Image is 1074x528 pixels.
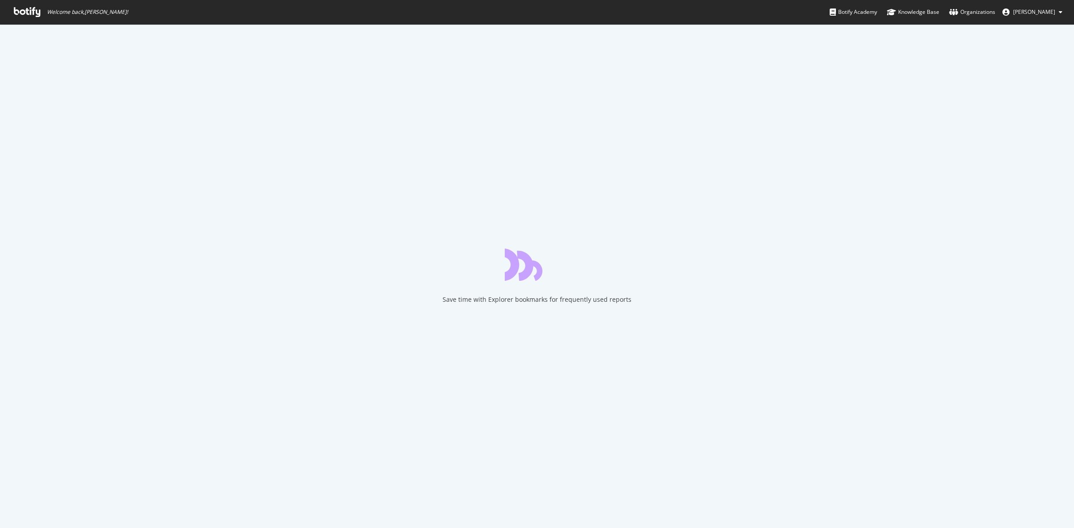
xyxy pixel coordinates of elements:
[887,8,939,17] div: Knowledge Base
[1013,8,1055,16] span: Steffie Kronek
[830,8,877,17] div: Botify Academy
[505,249,569,281] div: animation
[47,8,128,16] span: Welcome back, [PERSON_NAME] !
[443,295,631,304] div: Save time with Explorer bookmarks for frequently used reports
[949,8,995,17] div: Organizations
[995,5,1070,19] button: [PERSON_NAME]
